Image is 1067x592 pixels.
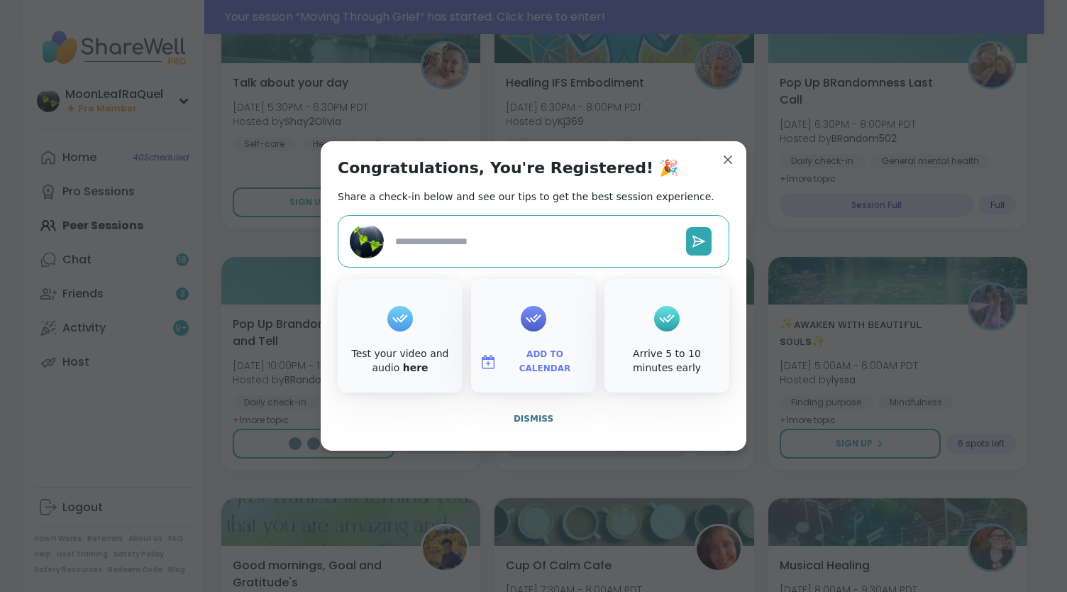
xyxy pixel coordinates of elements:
[514,414,553,424] span: Dismiss
[502,348,587,376] span: Add to Calendar
[350,224,384,258] img: MoonLeafRaQuel
[607,347,726,375] div: Arrive 5 to 10 minutes early
[338,190,714,204] h2: Share a check-in below and see our tips to get the best session experience.
[338,404,729,434] button: Dismiss
[341,347,460,375] div: Test your video and audio
[403,362,429,373] a: here
[474,347,593,377] button: Add to Calendar
[480,353,497,371] img: ShareWell Logomark
[338,158,678,178] h1: Congratulations, You're Registered! 🎉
